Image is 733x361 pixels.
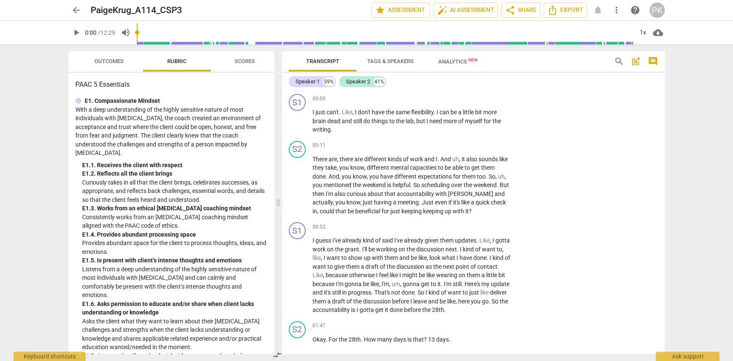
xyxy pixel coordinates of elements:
span: kind [363,237,375,244]
span: on [327,246,335,253]
div: E1. 4. Provides abundant processing space [82,230,268,239]
span: , [505,173,506,180]
span: I'll [362,246,368,253]
span: . [437,156,440,163]
span: actually [313,199,333,206]
span: updates [455,237,476,244]
span: a [458,109,463,116]
span: know [350,164,364,171]
span: share [505,5,515,15]
span: guess [315,237,332,244]
span: Filler word [452,156,459,163]
span: . [498,263,499,270]
span: grant [345,246,359,253]
span: Outcomes [94,58,124,64]
span: there [340,156,354,163]
span: be [445,164,452,171]
span: discussion [396,263,426,270]
span: But [500,182,509,188]
span: kinds [388,156,403,163]
span: Scores [235,58,255,64]
span: capacities [410,164,438,171]
span: the [396,118,406,124]
span: arrow_back [71,5,81,15]
span: like [418,254,427,261]
span: you [339,164,350,171]
span: search [614,56,624,66]
span: then [313,190,326,197]
span: . [457,246,460,253]
span: Export [548,5,583,15]
span: meeting [398,199,419,206]
div: PK [650,3,665,18]
span: the [386,109,396,116]
span: might [402,272,419,278]
span: be [368,246,376,253]
div: E1. 2. Reflects all the client brings [82,169,268,178]
div: Speaker 2 [346,77,370,86]
span: that [335,208,348,215]
span: mentioned [324,182,353,188]
span: . [326,173,329,180]
span: beneficial [355,208,382,215]
span: , [317,208,320,215]
span: I [313,237,315,244]
span: Filler word [479,237,490,244]
span: I [324,254,326,261]
span: feel [379,272,390,278]
span: is [387,182,393,188]
span: of [375,237,382,244]
span: discussion [416,246,445,253]
span: having [374,199,393,206]
span: 00:52 [313,223,326,231]
span: the [353,182,362,188]
span: I [460,246,463,253]
span: I [490,254,492,261]
span: just [390,208,401,215]
span: of [505,254,510,261]
span: Just [422,199,435,206]
span: 00:00 [313,95,326,102]
span: Assessment [375,5,426,15]
span: . [410,182,413,188]
button: Export [544,3,587,18]
span: working [376,246,398,253]
span: have [459,254,473,261]
span: Filler word [342,109,352,116]
span: it's [453,199,461,206]
h2: PaigeKrug_A114_CSP3 [91,5,182,16]
span: point [456,263,470,270]
span: I [376,272,379,278]
span: Transcript [306,58,339,64]
span: as [426,263,433,270]
span: more_vert [611,5,622,15]
span: take [325,164,337,171]
span: , [427,254,429,261]
span: sounds [479,156,499,163]
span: of [458,118,465,124]
span: myself [465,118,484,124]
span: mental [390,164,410,171]
span: the [335,246,345,253]
span: the [492,118,501,124]
span: like [461,199,471,206]
span: also [335,190,347,197]
div: Change speaker [289,141,306,158]
span: contact [477,263,498,270]
div: Change speaker [289,94,306,111]
span: dead [327,118,342,124]
span: more [443,118,458,124]
span: done [473,254,487,261]
span: the [387,263,396,270]
span: draft [365,263,380,270]
span: . [476,237,479,244]
span: New [468,58,478,62]
span: writing [313,126,331,133]
span: Tags & Speakers [367,58,414,64]
span: and [424,156,436,163]
span: of [403,156,410,163]
span: to [465,164,471,171]
span: you [369,173,380,180]
span: . [419,199,422,206]
span: , [321,254,324,261]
